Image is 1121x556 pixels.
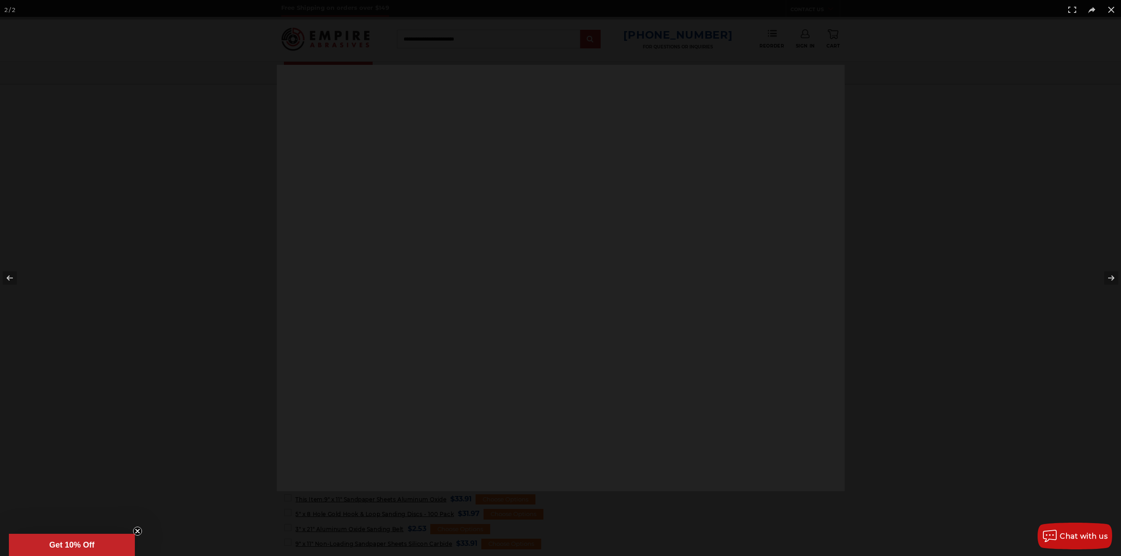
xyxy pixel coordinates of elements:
span: Chat with us [1060,532,1108,540]
span: Get 10% Off [49,540,94,549]
button: Chat with us [1038,523,1112,549]
button: Next (arrow right) [1090,256,1121,300]
button: Close teaser [133,527,142,536]
div: Get 10% OffClose teaser [9,534,135,556]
